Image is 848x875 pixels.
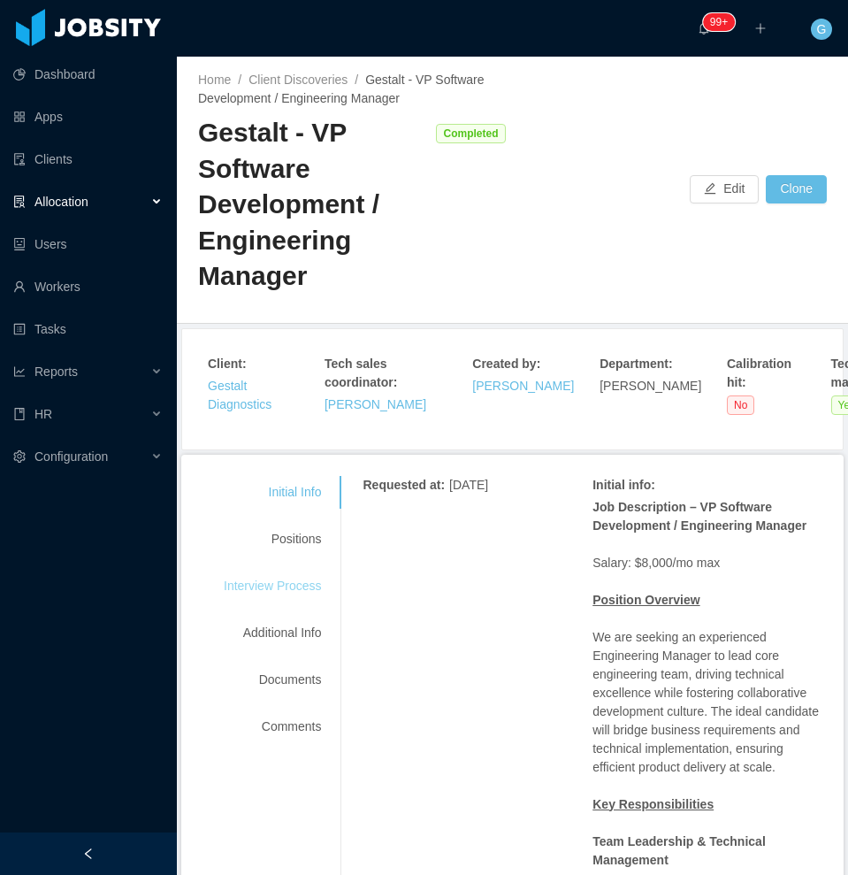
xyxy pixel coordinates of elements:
strong: Department : [600,357,672,371]
a: icon: appstoreApps [13,99,163,134]
ins: Key Responsibilities [592,797,714,811]
span: No [727,395,754,415]
span: Completed [436,124,505,143]
i: icon: setting [13,450,26,463]
button: icon: editEdit [690,175,759,203]
div: Comments [202,710,342,743]
i: icon: bell [698,22,710,35]
a: [PERSON_NAME] [472,379,574,393]
strong: Created by : [472,357,540,371]
span: G [817,19,827,40]
i: icon: line-chart [13,365,26,378]
span: / [238,73,241,87]
span: [DATE] [449,478,488,492]
div: Positions [202,523,342,556]
strong: Job Description – VP Software Development / Engineering Manager [592,500,806,533]
div: Interview Process [202,570,342,603]
i: icon: book [13,408,26,420]
p: We are seeking an experienced Engineering Manager to lead core engineering team, driving technica... [592,628,822,777]
a: Client Discoveries [248,73,348,87]
a: Home [198,73,231,87]
ins: Position Overview [592,593,699,607]
strong: Initial info : [592,478,655,492]
span: [PERSON_NAME] [600,379,701,393]
strong: Client : [208,357,247,371]
span: Configuration [34,449,108,464]
strong: Team Leadership & Technical Management [592,834,766,867]
a: icon: robotUsers [13,226,163,262]
button: Clone [766,175,827,203]
span: Gestalt - VP Software Development / Engineering Manager [198,73,485,105]
strong: Calibration hit : [727,357,795,389]
a: icon: profileTasks [13,311,163,347]
i: icon: solution [13,196,26,208]
a: icon: auditClients [13,142,163,177]
a: icon: pie-chartDashboard [13,57,163,92]
sup: 211 [703,13,735,31]
span: / [355,73,358,87]
div: Additional Info [202,617,342,649]
div: Documents [202,664,342,696]
a: Gestalt Diagnostics [208,379,271,411]
span: Allocation [34,195,88,209]
a: icon: userWorkers [13,269,163,304]
p: Salary: $8,000/mo max [592,498,822,572]
span: Reports [34,365,78,379]
strong: Tech sales coordinator : [325,357,397,389]
i: icon: plus [754,22,767,35]
strong: Requested at : [363,478,445,492]
div: Initial Info [202,476,342,509]
a: [PERSON_NAME] [325,397,426,411]
div: Gestalt - VP Software Development / Engineering Manager [198,115,427,295]
span: HR [34,407,52,421]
